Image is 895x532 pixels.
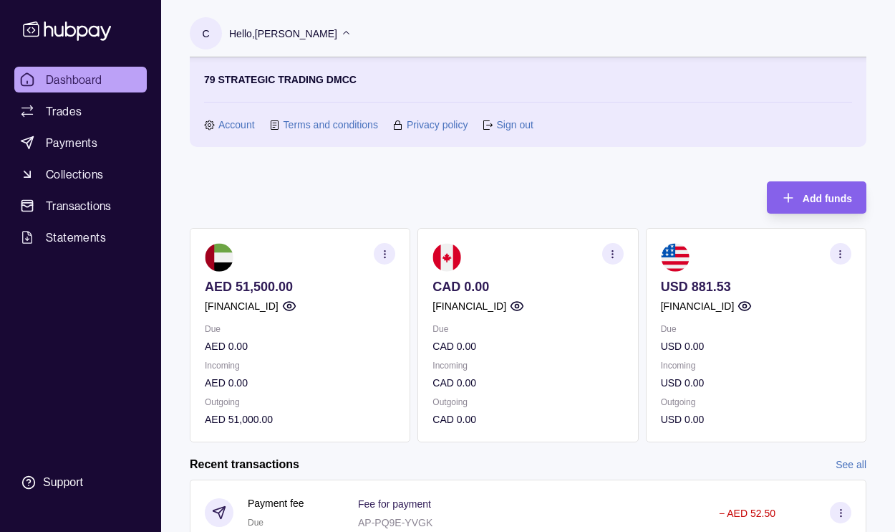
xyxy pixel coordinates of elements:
[205,338,395,354] p: AED 0.00
[248,495,304,511] p: Payment fee
[205,279,395,295] p: AED 51,500.00
[661,375,851,391] p: USD 0.00
[14,130,147,156] a: Payments
[432,394,623,410] p: Outgoing
[43,475,83,490] div: Support
[284,117,378,133] a: Terms and conditions
[205,243,233,272] img: ae
[432,358,623,374] p: Incoming
[496,117,533,133] a: Sign out
[661,279,851,295] p: USD 881.53
[358,517,432,528] p: AP-PQ9E-YVGK
[661,412,851,427] p: USD 0.00
[432,298,506,314] p: [FINANCIAL_ID]
[14,467,147,498] a: Support
[202,26,209,42] p: C
[432,412,623,427] p: CAD 0.00
[719,508,775,519] p: − AED 52.50
[14,193,147,219] a: Transactions
[661,243,690,272] img: us
[205,321,395,337] p: Due
[46,197,112,214] span: Transactions
[432,279,623,295] p: CAD 0.00
[46,134,97,151] span: Payments
[432,243,461,272] img: ca
[205,298,279,314] p: [FINANCIAL_ID]
[14,161,147,187] a: Collections
[46,229,106,246] span: Statements
[661,338,851,354] p: USD 0.00
[358,498,431,510] p: Fee for payment
[205,394,395,410] p: Outgoing
[229,26,337,42] p: Hello, [PERSON_NAME]
[803,193,852,204] span: Add funds
[432,321,623,337] p: Due
[14,67,147,92] a: Dashboard
[46,103,82,120] span: Trades
[432,375,623,391] p: CAD 0.00
[205,412,395,427] p: AED 51,000.00
[661,298,735,314] p: [FINANCIAL_ID]
[204,72,357,87] p: 79 STRATEGIC TRADING DMCC
[661,394,851,410] p: Outgoing
[767,181,866,214] button: Add funds
[218,117,255,133] a: Account
[661,358,851,374] p: Incoming
[205,375,395,391] p: AED 0.00
[432,338,623,354] p: CAD 0.00
[836,457,866,472] a: See all
[205,358,395,374] p: Incoming
[248,518,263,528] span: Due
[661,321,851,337] p: Due
[14,98,147,124] a: Trades
[407,117,468,133] a: Privacy policy
[190,457,299,472] h2: Recent transactions
[46,166,103,183] span: Collections
[14,224,147,250] a: Statements
[46,71,102,88] span: Dashboard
